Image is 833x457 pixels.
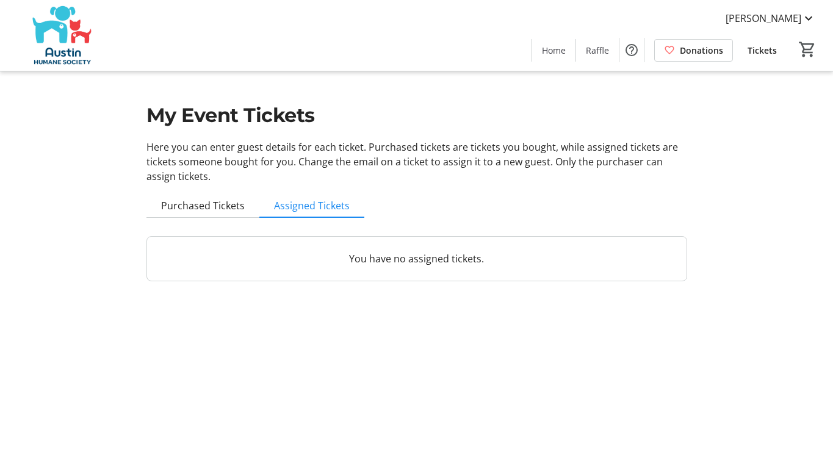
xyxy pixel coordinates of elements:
[162,251,672,266] p: You have no assigned tickets.
[796,38,818,60] button: Cart
[726,11,801,26] span: [PERSON_NAME]
[576,39,619,62] a: Raffle
[146,101,687,130] h1: My Event Tickets
[716,9,826,28] button: [PERSON_NAME]
[532,39,575,62] a: Home
[680,44,723,57] span: Donations
[146,140,687,184] p: Here you can enter guest details for each ticket. Purchased tickets are tickets you bought, while...
[161,201,245,211] span: Purchased Tickets
[274,201,350,211] span: Assigned Tickets
[748,44,777,57] span: Tickets
[738,39,787,62] a: Tickets
[542,44,566,57] span: Home
[619,38,644,62] button: Help
[586,44,609,57] span: Raffle
[654,39,733,62] a: Donations
[7,5,116,66] img: Austin Humane Society's Logo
